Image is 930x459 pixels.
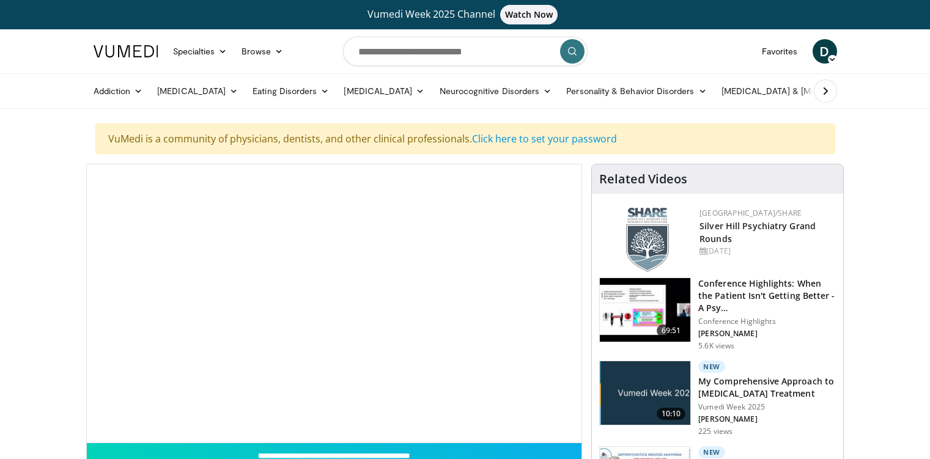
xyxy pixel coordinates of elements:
a: Silver Hill Psychiatry Grand Rounds [699,220,816,244]
a: [MEDICAL_DATA] [150,79,245,103]
a: Favorites [755,39,805,64]
a: Eating Disorders [245,79,336,103]
a: 69:51 Conference Highlights: When the Patient Isn't Getting Better - A Psy… Conference Highlights... [599,277,836,351]
div: VuMedi is a community of physicians, dentists, and other clinical professionals. [95,123,835,154]
a: [MEDICAL_DATA] [336,79,432,103]
a: [GEOGRAPHIC_DATA]/SHARE [699,208,802,218]
h3: Conference Highlights: When the Patient Isn't Getting Better - A Psy… [698,277,836,314]
div: [DATE] [699,246,833,257]
span: Watch Now [500,5,558,24]
a: Click here to set your password [472,132,617,145]
p: New [698,361,725,373]
img: ae1082c4-cc90-4cd6-aa10-009092bfa42a.jpg.150x105_q85_crop-smart_upscale.jpg [600,361,690,425]
p: New [698,446,725,458]
a: Browse [234,39,290,64]
h4: Related Videos [599,172,687,186]
a: Vumedi Week 2025 ChannelWatch Now [95,5,835,24]
span: 69:51 [657,325,686,337]
h3: My Comprehensive Approach to [MEDICAL_DATA] Treatment [698,375,836,400]
a: Addiction [86,79,150,103]
span: 10:10 [657,408,686,420]
p: 225 views [698,427,733,436]
input: Search topics, interventions [343,37,588,66]
a: Specialties [166,39,235,64]
img: 4362ec9e-0993-4580-bfd4-8e18d57e1d49.150x105_q85_crop-smart_upscale.jpg [600,278,690,342]
p: 5.6K views [698,341,734,351]
img: f8aaeb6d-318f-4fcf-bd1d-54ce21f29e87.png.150x105_q85_autocrop_double_scale_upscale_version-0.2.png [626,208,669,272]
a: [MEDICAL_DATA] & [MEDICAL_DATA] [714,79,889,103]
p: Conference Highlights [698,317,836,326]
p: [PERSON_NAME] [698,329,836,339]
a: Personality & Behavior Disorders [559,79,714,103]
p: [PERSON_NAME] [698,414,836,424]
a: 10:10 New My Comprehensive Approach to [MEDICAL_DATA] Treatment Vumedi Week 2025 [PERSON_NAME] 22... [599,361,836,436]
a: D [813,39,837,64]
a: Neurocognitive Disorders [432,79,559,103]
p: Vumedi Week 2025 [698,402,836,412]
img: VuMedi Logo [94,45,158,57]
video-js: Video Player [87,164,582,443]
